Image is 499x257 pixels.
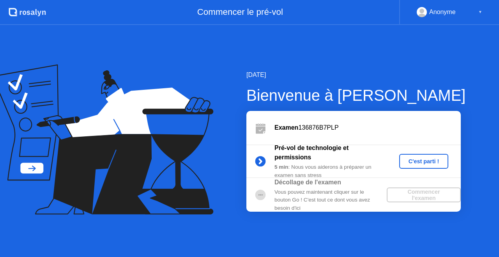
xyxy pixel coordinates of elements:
[246,70,465,80] div: [DATE]
[274,163,387,179] div: : Nous vous aiderons à préparer un examen sans stress
[387,187,461,202] button: Commencer l'examen
[274,188,387,212] div: Vous pouvez maintenant cliquer sur le bouton Go ! C'est tout ce dont vous avez besoin d'ici
[399,154,449,169] button: C'est parti !
[246,84,465,107] div: Bienvenue à [PERSON_NAME]
[274,124,298,131] b: Examen
[429,7,456,17] div: Anonyme
[274,123,461,132] div: 136876B7PLP
[274,145,349,161] b: Pré-vol de technologie et permissions
[390,189,458,201] div: Commencer l'examen
[274,164,288,170] b: 5 min
[402,158,446,164] div: C'est parti !
[274,179,341,186] b: Décollage de l'examen
[478,7,482,17] div: ▼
